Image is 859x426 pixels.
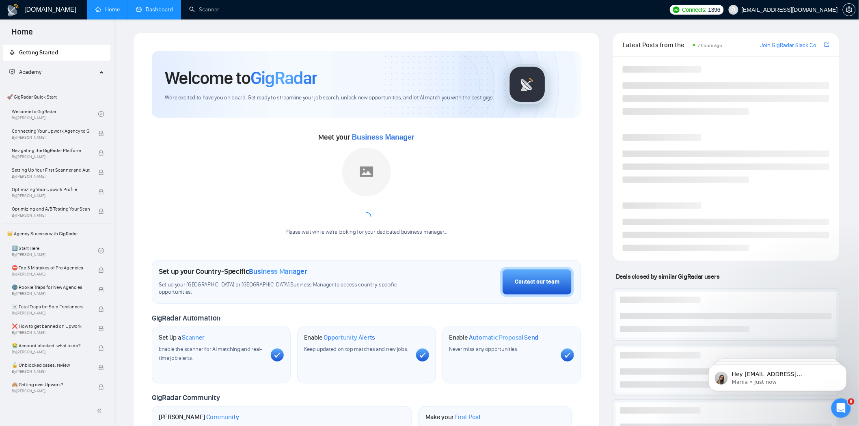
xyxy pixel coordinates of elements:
span: lock [98,345,104,351]
span: Business Manager [352,133,414,141]
span: By [PERSON_NAME] [12,291,90,296]
img: gigradar-logo.png [507,64,548,105]
span: By [PERSON_NAME] [12,194,90,198]
span: 🌚 Rookie Traps for New Agencies [12,283,90,291]
span: GigRadar Automation [152,314,220,323]
img: logo [6,4,19,17]
span: By [PERSON_NAME] [12,174,90,179]
h1: [PERSON_NAME] [159,413,239,421]
span: lock [98,131,104,136]
span: Connects: [682,5,706,14]
span: GigRadar [250,67,317,89]
iframe: Intercom live chat [831,398,851,418]
span: loading [362,212,371,222]
span: ☠️ Fatal Traps for Solo Freelancers [12,303,90,311]
h1: Set Up a [159,333,205,342]
button: Contact our team [500,267,574,297]
span: 1396 [708,5,721,14]
span: rocket [9,49,15,55]
span: lock [98,189,104,195]
h1: Welcome to [165,67,317,89]
span: By [PERSON_NAME] [12,213,90,218]
span: Connecting Your Upwork Agency to GigRadar [12,127,90,135]
span: By [PERSON_NAME] [12,311,90,316]
span: 👑 Agency Success with GigRadar [4,226,110,242]
span: By [PERSON_NAME] [12,135,90,140]
iframe: Intercom notifications message [697,347,859,404]
a: searchScanner [189,6,219,13]
span: We're excited to have you on board. Get ready to streamline your job search, unlock new opportuni... [165,94,494,102]
span: lock [98,150,104,156]
button: setting [843,3,856,16]
span: lock [98,209,104,214]
span: check-circle [98,248,104,254]
span: Setting Up Your First Scanner and Auto-Bidder [12,166,90,174]
span: Keep updated on top matches and new jobs. [304,346,408,353]
span: Meet your [319,133,414,142]
span: Academy [19,69,41,75]
span: Never miss any opportunities. [449,346,518,353]
a: homeHome [95,6,120,13]
span: 😭 Account blocked: what to do? [12,342,90,350]
span: Navigating the GigRadar Platform [12,146,90,155]
span: By [PERSON_NAME] [12,272,90,277]
li: Getting Started [3,45,110,61]
span: lock [98,365,104,370]
h1: Enable [304,333,376,342]
span: Optimizing Your Upwork Profile [12,185,90,194]
span: Opportunity Alerts [324,333,376,342]
span: 8 [848,398,855,405]
span: lock [98,306,104,312]
a: Welcome to GigRadarBy[PERSON_NAME] [12,105,98,123]
span: lock [98,267,104,273]
span: export [824,41,829,48]
a: 1️⃣ Start HereBy[PERSON_NAME] [12,242,98,260]
span: Getting Started [19,49,58,56]
span: lock [98,326,104,331]
span: user [731,7,736,13]
span: By [PERSON_NAME] [12,350,90,355]
img: placeholder.png [342,148,391,196]
span: Deals closed by similar GigRadar users [613,269,723,284]
span: Latest Posts from the GigRadar Community [623,40,691,50]
h1: Set up your Country-Specific [159,267,307,276]
span: By [PERSON_NAME] [12,155,90,159]
h1: Enable [449,333,539,342]
span: By [PERSON_NAME] [12,369,90,374]
span: 🙈 Getting over Upwork? [12,381,90,389]
span: By [PERSON_NAME] [12,389,90,394]
span: check-circle [98,111,104,117]
span: Automatic Proposal Send [469,333,538,342]
span: lock [98,170,104,175]
span: Community [206,413,239,421]
span: ❌ How to get banned on Upwork [12,322,90,330]
span: Enable the scanner for AI matching and real-time job alerts. [159,346,262,361]
a: setting [843,6,856,13]
img: upwork-logo.png [673,6,680,13]
a: dashboardDashboard [136,6,173,13]
span: 🔓 Unblocked cases: review [12,361,90,369]
span: Optimizing and A/B Testing Your Scanner for Better Results [12,205,90,213]
h1: Make your [425,413,481,421]
a: export [824,41,829,49]
span: Business Manager [249,267,307,276]
span: fund-projection-screen [9,69,15,75]
a: Join GigRadar Slack Community [760,41,823,50]
span: First Post [455,413,481,421]
span: Scanner [182,333,205,342]
span: double-left [97,407,105,415]
span: 7 hours ago [698,43,723,48]
span: ⛔ Top 3 Mistakes of Pro Agencies [12,264,90,272]
span: By [PERSON_NAME] [12,330,90,335]
span: Set up your [GEOGRAPHIC_DATA] or [GEOGRAPHIC_DATA] Business Manager to access country-specific op... [159,281,408,297]
span: Academy [9,69,41,75]
span: lock [98,384,104,390]
span: Home [5,26,39,43]
span: setting [843,6,855,13]
span: 🚀 GigRadar Quick Start [4,89,110,105]
div: Please wait while we're looking for your dedicated business manager... [281,228,452,236]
